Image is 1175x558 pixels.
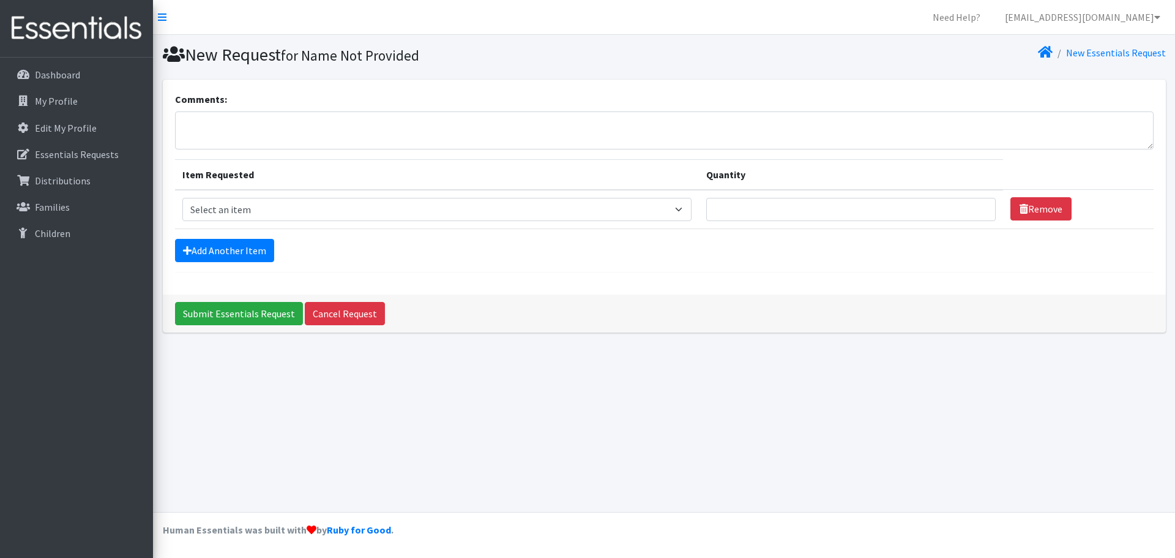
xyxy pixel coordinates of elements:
p: My Profile [35,95,78,107]
p: Families [35,201,70,213]
img: HumanEssentials [5,8,148,49]
th: Item Requested [175,159,699,190]
input: Submit Essentials Request [175,302,303,325]
a: Edit My Profile [5,116,148,140]
a: My Profile [5,89,148,113]
a: Ruby for Good [327,524,391,536]
a: Distributions [5,168,148,193]
p: Edit My Profile [35,122,97,134]
a: [EMAIL_ADDRESS][DOMAIN_NAME] [995,5,1170,29]
p: Essentials Requests [35,148,119,160]
a: Dashboard [5,62,148,87]
strong: Human Essentials was built with by . [163,524,394,536]
p: Dashboard [35,69,80,81]
h1: New Request [163,44,660,66]
p: Distributions [35,175,91,187]
small: for Name Not Provided [281,47,419,64]
a: Remove [1010,197,1072,221]
a: Need Help? [923,5,990,29]
a: Cancel Request [305,302,385,325]
label: Comments: [175,92,227,107]
a: Essentials Requests [5,142,148,167]
p: Children [35,227,70,239]
a: Add Another Item [175,239,274,262]
a: Families [5,195,148,219]
th: Quantity [699,159,1003,190]
a: Children [5,221,148,246]
a: New Essentials Request [1066,47,1166,59]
